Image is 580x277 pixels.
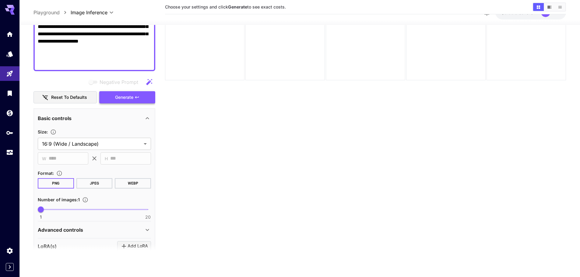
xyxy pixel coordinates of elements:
[40,214,42,220] span: 1
[6,149,13,156] div: Usage
[33,9,60,16] a: Playground
[6,247,13,254] div: Settings
[42,140,141,147] span: 16:9 (Wide / Landscape)
[54,170,65,176] button: Choose the file format for the output image.
[533,2,566,12] div: Show images in grid viewShow images in video viewShow images in list view
[555,3,565,11] button: Show images in list view
[115,93,133,101] span: Generate
[38,170,54,175] span: Format :
[38,226,83,233] p: Advanced controls
[115,178,151,188] button: WEBP
[6,70,13,78] div: Playground
[71,9,107,16] span: Image Inference
[38,197,80,202] span: Number of images : 1
[6,263,14,271] button: Expand sidebar
[38,242,57,250] p: LoRA(s)
[42,155,46,162] span: W
[6,89,13,97] div: Library
[6,109,13,117] div: Wallet
[544,3,555,11] button: Show images in video view
[99,91,155,103] button: Generate
[501,10,515,15] span: $0.00
[48,129,59,135] button: Adjust the dimensions of the generated image by specifying its width and height in pixels, or sel...
[38,114,72,122] p: Basic controls
[128,242,148,250] span: Add LoRA
[38,222,151,237] div: Advanced controls
[38,178,74,188] button: PNG
[33,9,71,16] nav: breadcrumb
[533,3,544,11] button: Show images in grid view
[515,10,536,15] span: credits left
[6,50,13,58] div: Models
[87,78,143,86] span: Negative prompts are not compatible with the selected model.
[76,178,113,188] button: JPEG
[6,129,13,137] div: API Keys
[117,241,151,251] button: Click to add LoRA
[228,4,247,9] b: Generate
[38,129,48,134] span: Size :
[6,30,13,38] div: Home
[165,4,286,9] span: Choose your settings and click to see exact costs.
[105,155,108,162] span: H
[38,111,151,125] div: Basic controls
[80,197,91,203] button: Specify how many images to generate in a single request. Each image generation will be charged se...
[100,78,138,86] span: Negative Prompt
[145,214,151,220] span: 20
[33,91,97,103] button: Reset to defaults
